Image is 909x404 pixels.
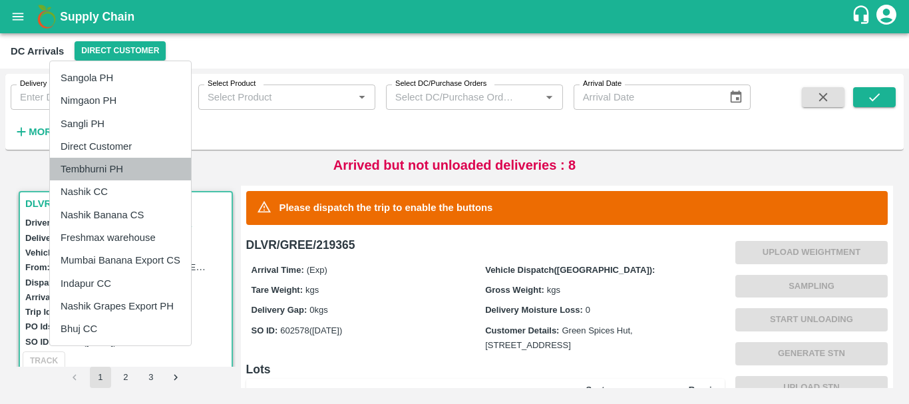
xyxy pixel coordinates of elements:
[50,89,191,112] li: Nimgaon PH
[50,135,191,158] li: Direct Customer
[50,226,191,249] li: Freshmax warehouse
[50,317,191,340] li: Bhuj CC
[50,204,191,226] li: Nashik Banana CS
[50,67,191,89] li: Sangola PH
[50,112,191,135] li: Sangli PH
[50,180,191,203] li: Nashik CC
[50,272,191,295] li: Indapur CC
[50,295,191,317] li: Nashik Grapes Export PH
[50,249,191,272] li: Mumbai Banana Export CS
[50,158,191,180] li: Tembhurni PH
